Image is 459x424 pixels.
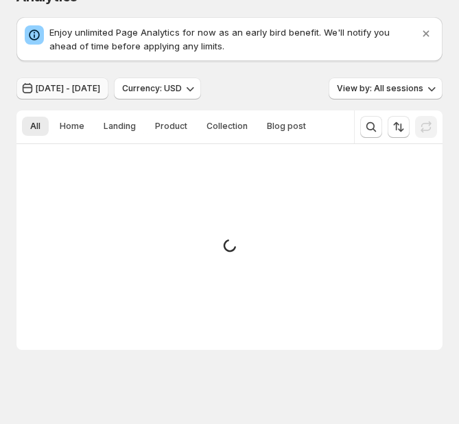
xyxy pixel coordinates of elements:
span: All [30,121,40,132]
span: Home [60,121,84,132]
span: Landing [104,121,136,132]
button: [DATE] - [DATE] [16,78,108,99]
span: Collection [207,121,248,132]
button: View by: All sessions [329,78,443,99]
button: Sort the results [388,116,410,138]
button: Dismiss notification [415,23,437,45]
span: Blog post [267,121,306,132]
span: Product [155,121,187,132]
button: Currency: USD [114,78,201,99]
span: View by: All sessions [337,83,423,94]
button: Search and filter results [360,116,382,138]
p: Enjoy unlimited Page Analytics for now as an early bird benefit. We'll notify you ahead of time b... [49,25,418,53]
span: Currency: USD [122,83,182,94]
span: [DATE] - [DATE] [36,83,100,94]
